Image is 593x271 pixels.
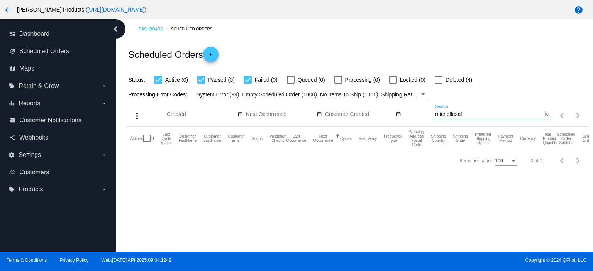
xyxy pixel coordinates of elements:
i: dashboard [9,31,15,37]
span: Settings [19,151,41,158]
i: people_outline [9,169,15,175]
span: Status: [128,77,145,83]
mat-icon: more_vert [132,111,142,121]
i: email [9,117,15,123]
button: Change sorting for ShippingCountry [431,134,446,143]
span: Locked (0) [400,75,425,84]
button: Change sorting for Subtotal [557,132,575,145]
a: Scheduled Orders [171,23,219,35]
button: Change sorting for LastOccurrenceUtc [286,134,307,143]
i: arrow_drop_down [101,83,107,89]
mat-icon: help [574,5,583,15]
i: arrow_drop_down [101,152,107,158]
mat-select: Items per page: [495,158,517,164]
button: Change sorting for CustomerEmail [228,134,245,143]
span: Scheduled Orders [19,48,69,55]
a: share Webhooks [9,131,107,144]
span: Failed (0) [255,75,278,84]
span: Processing (0) [345,75,380,84]
a: [URL][DOMAIN_NAME] [88,7,145,13]
a: dashboard Dashboard [9,28,107,40]
span: 100 [495,158,503,163]
i: settings [8,152,15,158]
span: Reports [19,100,40,107]
i: update [9,48,15,54]
i: local_offer [8,186,15,192]
button: Change sorting for ShippingState [453,134,468,143]
button: Change sorting for CurrencyIso [520,136,536,141]
mat-header-cell: Actions [130,127,143,150]
a: email Customer Notifications [9,114,107,126]
a: Web:[DATE] API:2025.09.04.1242 [102,258,171,263]
button: Change sorting for Id [151,136,154,141]
i: arrow_drop_down [101,100,107,106]
mat-icon: close [544,111,549,118]
input: Customer Created [325,111,395,118]
input: Created [167,111,236,118]
button: Previous page [555,108,570,123]
button: Change sorting for Cycles [340,136,352,141]
a: Dashboard [139,23,171,35]
i: local_offer [8,83,15,89]
button: Change sorting for NextOccurrenceUtc [313,134,333,143]
button: Change sorting for Frequency [359,136,377,141]
input: Search [435,111,542,118]
button: Change sorting for ShippingPostcode [409,130,424,147]
mat-icon: date_range [396,111,401,118]
button: Next page [570,108,586,123]
mat-icon: date_range [237,111,243,118]
span: Paused (0) [208,75,234,84]
a: Terms & Conditions [7,258,47,263]
div: 0 of 0 [531,158,542,163]
i: arrow_drop_down [101,186,107,192]
span: Deleted (4) [446,75,472,84]
span: Maps [19,65,34,72]
div: Items per page: [460,158,492,163]
span: Copyright © 2024 QPilot, LLC [303,258,586,263]
span: Dashboard [19,30,49,37]
span: [PERSON_NAME] Products ( ) [17,7,146,13]
span: Customer Notifications [19,117,81,124]
button: Next page [570,153,586,168]
i: map [9,66,15,72]
button: Change sorting for PreferredShippingOption [475,132,491,145]
i: chevron_left [110,23,122,35]
span: Customers [19,169,49,176]
button: Change sorting for LastProcessingCycleId [161,132,172,145]
a: map Maps [9,62,107,75]
mat-select: Filter by Processing Error Codes [197,90,427,99]
span: Processing Error Codes: [128,91,187,98]
mat-header-cell: Total Product Quantity [543,127,557,150]
i: share [9,135,15,141]
mat-icon: arrow_back [3,5,12,15]
button: Previous page [555,153,570,168]
button: Change sorting for CustomerFirstName [179,134,197,143]
button: Change sorting for PaymentMethod.Type [498,134,513,143]
h2: Scheduled Orders [128,47,218,62]
a: people_outline Customers [9,166,107,178]
button: Change sorting for Status [252,136,263,141]
button: Change sorting for FrequencyType [384,134,402,143]
span: Products [19,186,43,193]
a: update Scheduled Orders [9,45,107,57]
button: Clear [542,111,550,119]
span: Retain & Grow [19,82,59,89]
button: Change sorting for CustomerLastName [203,134,221,143]
i: equalizer [8,100,15,106]
a: Privacy Policy [60,258,89,263]
mat-icon: date_range [317,111,322,118]
span: Webhooks [19,134,48,141]
span: Queued (0) [298,75,325,84]
mat-header-cell: Validation Checks [269,127,286,150]
input: Next Occurrence [246,111,315,118]
mat-icon: add [206,52,215,61]
span: Active (0) [165,75,188,84]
